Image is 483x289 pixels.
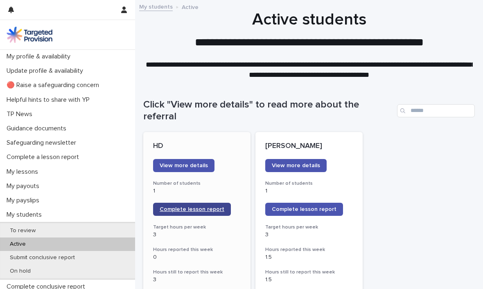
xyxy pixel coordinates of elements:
[153,246,241,253] h3: Hours reported this week
[153,203,231,216] a: Complete lesson report
[3,227,42,234] p: To review
[265,203,343,216] a: Complete lesson report
[265,224,353,231] h3: Target hours per week
[265,142,353,151] p: [PERSON_NAME]
[160,163,208,168] span: View more details
[153,224,241,231] h3: Target hours per week
[3,53,77,60] p: My profile & availability
[265,231,353,238] p: 3
[3,168,45,176] p: My lessons
[153,269,241,276] h3: Hours still to report this week
[397,104,475,117] input: Search
[3,139,83,147] p: Safeguarding newsletter
[265,269,353,276] h3: Hours still to report this week
[182,2,199,11] p: Active
[3,110,39,118] p: TP News
[139,2,173,11] a: My students
[143,10,475,29] h1: Active students
[153,180,241,187] h3: Number of students
[272,163,320,168] span: View more details
[265,254,353,261] p: 1.5
[3,268,37,275] p: On hold
[153,276,241,283] p: 3
[3,254,81,261] p: Submit conclusive report
[160,206,224,212] span: Complete lesson report
[265,159,327,172] a: View more details
[3,81,106,89] p: 🔴 Raise a safeguarding concern
[265,180,353,187] h3: Number of students
[3,153,86,161] p: Complete a lesson report
[153,142,241,151] p: HD
[3,125,73,132] p: Guidance documents
[3,182,46,190] p: My payouts
[3,67,90,75] p: Update profile & availability
[153,188,241,195] p: 1
[153,159,214,172] a: View more details
[7,27,52,43] img: M5nRWzHhSzIhMunXDL62
[265,188,353,195] p: 1
[265,276,353,283] p: 1.5
[265,246,353,253] h3: Hours reported this week
[143,99,394,123] h1: Click "View more details" to read more about the referral
[3,211,48,219] p: My students
[272,206,336,212] span: Complete lesson report
[3,241,32,248] p: Active
[153,254,241,261] p: 0
[153,231,241,238] p: 3
[3,197,46,204] p: My payslips
[3,96,96,104] p: Helpful hints to share with YP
